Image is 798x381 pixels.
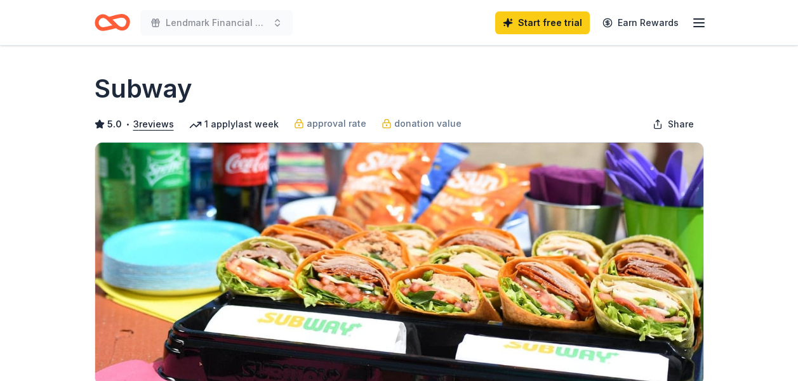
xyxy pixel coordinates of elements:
button: Lendmark Financial Services Food Request (on behalf of USO 501c3); [PERSON_NAME] [PERSON_NAME] Ai... [140,10,293,36]
a: approval rate [294,116,366,131]
span: Lendmark Financial Services Food Request (on behalf of USO 501c3); [PERSON_NAME] [PERSON_NAME] Ai... [166,15,267,30]
h1: Subway [95,71,192,107]
span: Share [668,117,694,132]
a: donation value [382,116,462,131]
span: donation value [394,116,462,131]
a: Earn Rewards [595,11,686,34]
button: Share [642,112,704,137]
span: approval rate [307,116,366,131]
div: 1 apply last week [189,117,279,132]
span: • [125,119,130,129]
span: 5.0 [107,117,122,132]
a: Start free trial [495,11,590,34]
button: 3reviews [133,117,174,132]
a: Home [95,8,130,37]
